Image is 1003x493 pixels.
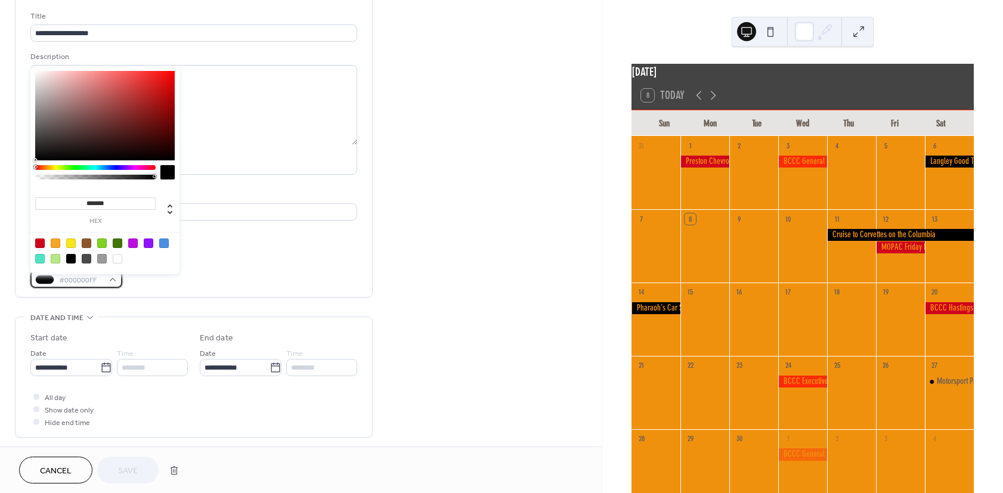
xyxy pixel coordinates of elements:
div: 21 [636,360,646,371]
div: BCCC General Meeting [778,156,827,168]
div: BCCC Hastings Park Car Show [925,302,974,314]
div: 30 [733,433,744,444]
button: Cancel [19,457,92,483]
span: Hide end time [45,417,90,429]
div: 14 [636,287,646,297]
div: #FFFFFF [113,254,122,263]
div: #BD10E0 [128,238,138,248]
div: #B8E986 [51,254,60,263]
div: 10 [782,213,793,224]
div: MOPAC Friday Night Drags & Car Show [876,241,925,253]
span: #000000FF [59,274,103,287]
span: Show date only [45,404,94,417]
div: #417505 [113,238,122,248]
div: 17 [782,287,793,297]
div: 2 [733,140,744,151]
div: #9013FE [144,238,153,248]
div: 12 [880,213,891,224]
div: 11 [831,213,842,224]
span: Time [117,348,134,360]
div: BCCC Executive Meeting [778,376,827,387]
div: 27 [929,360,940,371]
div: 1 [782,433,793,444]
div: 1 [685,140,695,151]
div: Wed [779,110,825,136]
div: 2 [831,433,842,444]
span: Cancel [40,465,72,478]
label: hex [35,218,156,225]
div: #F8E71C [66,238,76,248]
div: 28 [636,433,646,444]
div: 7 [636,213,646,224]
div: End date [200,332,233,345]
div: Mon [688,110,733,136]
div: Tue [733,110,779,136]
div: 22 [685,360,695,371]
div: #50E3C2 [35,254,45,263]
div: Description [30,51,355,63]
div: BCCC General Meeting [778,448,827,460]
div: Preston Chevrolet Corvette Show [680,156,729,168]
div: 29 [685,433,695,444]
div: 8 [685,213,695,224]
div: 26 [880,360,891,371]
div: Thu [826,110,872,136]
div: [DATE] [631,64,974,81]
div: Sat [918,110,964,136]
div: Fri [872,110,918,136]
div: 15 [685,287,695,297]
div: 19 [880,287,891,297]
div: #8B572A [82,238,91,248]
div: #D0021B [35,238,45,248]
div: Cruise to Corvettes on the Columbia [827,229,974,241]
div: 23 [733,360,744,371]
div: 13 [929,213,940,224]
div: Start date [30,332,67,345]
div: 3 [880,433,891,444]
div: Langley Good Times Cruise In [925,156,974,168]
span: Date and time [30,312,83,324]
span: All day [45,392,66,404]
div: 3 [782,140,793,151]
div: 24 [782,360,793,371]
div: 31 [636,140,646,151]
div: 9 [733,213,744,224]
div: Pharaoh's Car Show [631,302,680,314]
div: 16 [733,287,744,297]
div: 4 [831,140,842,151]
div: 18 [831,287,842,297]
div: 20 [929,287,940,297]
div: #9B9B9B [97,254,107,263]
div: Sun [641,110,687,136]
span: Date [200,348,216,360]
div: Location [30,189,355,201]
div: 6 [929,140,940,151]
div: Title [30,10,355,23]
div: #4A4A4A [82,254,91,263]
div: Motorsport Pioneer Society BCCC Induction [925,376,974,387]
div: #4A90E2 [159,238,169,248]
div: #000000 [66,254,76,263]
div: #7ED321 [97,238,107,248]
div: 4 [929,433,940,444]
div: 25 [831,360,842,371]
div: 5 [880,140,891,151]
span: Date [30,348,47,360]
div: #F5A623 [51,238,60,248]
span: Time [286,348,303,360]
